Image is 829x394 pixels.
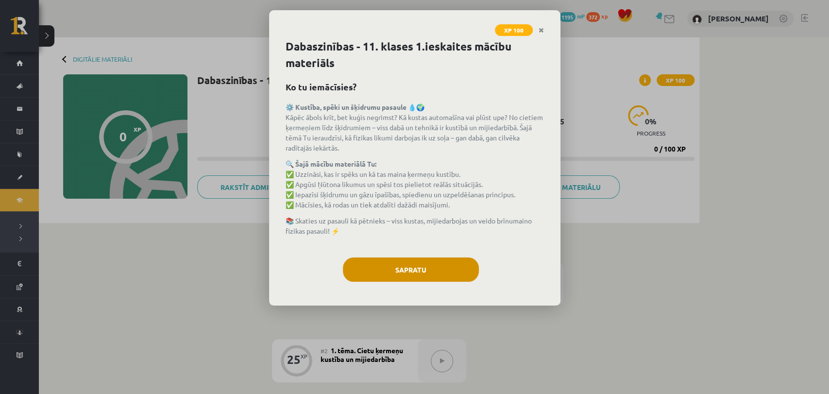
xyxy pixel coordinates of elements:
a: Close [533,21,550,40]
h1: Dabaszinības - 11. klases 1.ieskaites mācību materiāls [286,38,544,71]
p: 📚 Skaties uz pasauli kā pētnieks – viss kustas, mijiedarbojas un veido brīnumaino fizikas pasauli! ⚡ [286,216,544,236]
button: Sapratu [343,257,479,282]
p: Kāpēc ābols krīt, bet kuģis negrimst? Kā kustas automašīna vai plūst upe? No cietiem ķermeņiem lī... [286,102,544,153]
strong: ⚙️ Kustība, spēki un šķidrumu pasaule 💧🌍 [286,103,424,111]
strong: 🔍 Šajā mācību materiālā Tu: [286,159,376,168]
span: XP 100 [495,24,533,36]
p: ✅ Uzzināsi, kas ir spēks un kā tas maina ķermeņu kustību. ✅ Apgūsi Ņūtona likumus un spēsi tos pi... [286,159,544,210]
h2: Ko tu iemācīsies? [286,80,544,93]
